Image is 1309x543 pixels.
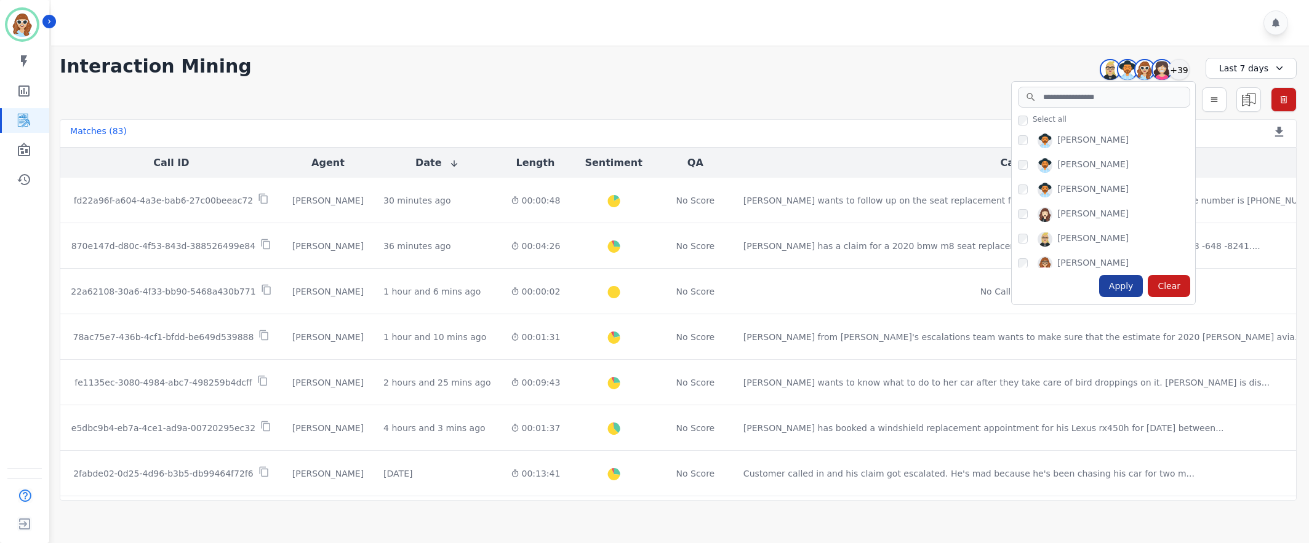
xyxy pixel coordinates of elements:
div: [PERSON_NAME] [292,331,364,343]
div: +39 [1169,59,1190,80]
div: [PERSON_NAME] [1057,158,1129,173]
div: [PERSON_NAME] [1057,183,1129,197]
p: 870e147d-d80c-4f53-843d-388526499e84 [71,240,255,252]
div: [PERSON_NAME] [1057,133,1129,148]
div: No Score [676,422,715,434]
p: fe1135ec-3080-4984-abc7-498259b4dcff [74,376,252,389]
p: 2fabde02-0d25-4d96-b3b5-db99464f72f6 [73,467,254,480]
div: [PERSON_NAME] [292,422,364,434]
button: Date [415,156,459,170]
div: 00:04:26 [511,240,561,252]
div: Matches ( 83 ) [70,125,127,142]
div: 00:01:37 [511,422,561,434]
div: [PERSON_NAME] wants to know what to do to her car after they take care of bird droppings on it. [... [743,376,1270,389]
div: 00:09:43 [511,376,561,389]
div: [PERSON_NAME] [292,467,364,480]
div: 36 minutes ago [383,240,450,252]
h1: Interaction Mining [60,55,252,77]
div: [PERSON_NAME] [292,240,364,252]
div: No Score [676,194,715,207]
div: No Score [676,285,715,298]
p: 78ac75e7-436b-4cf1-bfdd-be649d539888 [73,331,254,343]
div: 4 hours and 3 mins ago [383,422,486,434]
div: [PERSON_NAME] [1057,256,1129,271]
div: [PERSON_NAME] has a claim for a 2020 bmw m8 seat replacement. The customer's phone number is 508 ... [743,240,1260,252]
div: Customer called in and his claim got escalated. He's mad because he's been chasing his car for tw... [743,467,1195,480]
div: No Score [676,467,715,480]
div: 2 hours and 25 mins ago [383,376,490,389]
div: [PERSON_NAME] has booked a windshield replacement appointment for his Lexus rx450h for [DATE] bet... [743,422,1224,434]
button: Call ID [153,156,189,170]
div: 00:00:48 [511,194,561,207]
div: [PERSON_NAME] [292,194,364,207]
button: Sentiment [585,156,642,170]
button: Length [516,156,554,170]
div: No Score [676,376,715,389]
div: [PERSON_NAME] [1057,232,1129,247]
img: Bordered avatar [7,10,37,39]
div: Last 7 days [1206,58,1297,79]
button: Call Summary [1001,156,1077,170]
div: [PERSON_NAME] [292,285,364,298]
div: [PERSON_NAME] [292,376,364,389]
button: QA [687,156,703,170]
div: [PERSON_NAME] [1057,207,1129,222]
div: Apply [1099,275,1143,297]
p: fd22a96f-a604-4a3e-bab6-27c00beeac72 [74,194,254,207]
div: 00:00:02 [511,285,561,298]
div: 30 minutes ago [383,194,450,207]
div: 1 hour and 10 mins ago [383,331,486,343]
div: 1 hour and 6 mins ago [383,285,481,298]
p: e5dbc9b4-eb7a-4ce1-ad9a-00720295ec32 [71,422,255,434]
div: [DATE] [383,467,412,480]
div: Clear [1148,275,1190,297]
div: No Score [676,331,715,343]
span: Select all [1033,114,1067,124]
p: 22a62108-30a6-4f33-bb90-5468a430b771 [71,285,255,298]
div: 00:01:31 [511,331,561,343]
div: No Score [676,240,715,252]
div: 00:13:41 [511,467,561,480]
div: [PERSON_NAME] from [PERSON_NAME]'s escalations team wants to make sure that the estimate for 2020... [743,331,1303,343]
button: Agent [311,156,345,170]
